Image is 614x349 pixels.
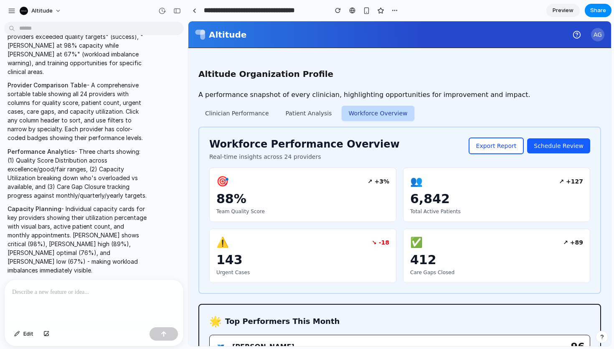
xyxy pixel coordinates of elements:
strong: Capacity Planning [8,205,61,212]
a: Preview [546,4,580,17]
p: - Individual capacity cards for key providers showing their utilization percentage with visual ba... [8,204,147,275]
span: 🌟 [21,293,33,307]
p: - AI-generated recommendations spotting patterns across your team, like "5 providers exceeded qua... [8,15,147,76]
p: - A comprehensive sortable table showing all 24 providers with columns for quality score, patient... [8,81,147,142]
span: Share [590,6,606,15]
button: Workforce Overview [153,84,226,99]
span: Preview [553,6,573,15]
button: AG [403,5,416,22]
span: ⚠️ [28,214,41,228]
span: Edit [23,330,33,338]
div: AG [403,7,416,20]
button: Share [585,4,611,17]
h3: Top Performers This Month [37,294,151,306]
p: Real-time insights across 24 providers [21,131,211,140]
div: 96 [363,319,396,332]
strong: Performance Analytics [8,148,75,155]
div: Urgent Cases [28,248,201,255]
button: Version Information [381,6,396,21]
button: Edit [10,327,38,341]
button: Export Report [280,116,336,133]
div: [PERSON_NAME] [44,321,106,331]
div: Total Active Patients [222,187,395,194]
button: Altitude [16,4,66,18]
img: Altitude Logo [7,8,17,18]
div: 143 [28,231,201,246]
span: ✅ [222,214,234,228]
span: ↘ -18 [183,217,201,225]
span: ↗ +3% [179,156,201,164]
p: - Three charts showing: (1) Quality Score Distribution across excellence/good/fair ranges, (2) Ca... [8,147,147,200]
span: 👥 [222,153,234,167]
h3: A performance snapshot of every clinician, highlighting opportunities for improvement and impact. [10,69,413,79]
div: Team Quality Score [28,187,201,194]
span: Altitude [31,7,53,15]
button: Patient Analysis [91,84,150,99]
span: 🥇 [26,322,39,336]
h2: Altitude Organization Profile [10,47,413,59]
span: ↗ +127 [370,156,395,164]
div: 88% [28,170,201,185]
div: 412 [222,231,395,246]
h1: Altitude [20,8,58,19]
span: 🎯 [28,153,41,167]
div: Care Gaps Closed [222,248,395,255]
span: ↗ +89 [375,217,395,225]
p: The whole dashboard follows your design principles with clear CTAs like "Schedule Coaching Sessio... [8,279,147,314]
h1: Workforce Performance Overview [21,116,211,130]
button: Clinician Performance [10,84,87,99]
button: Schedule Review [339,117,402,132]
strong: Provider Comparison Table [8,82,87,89]
div: 6,842 [222,170,395,185]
